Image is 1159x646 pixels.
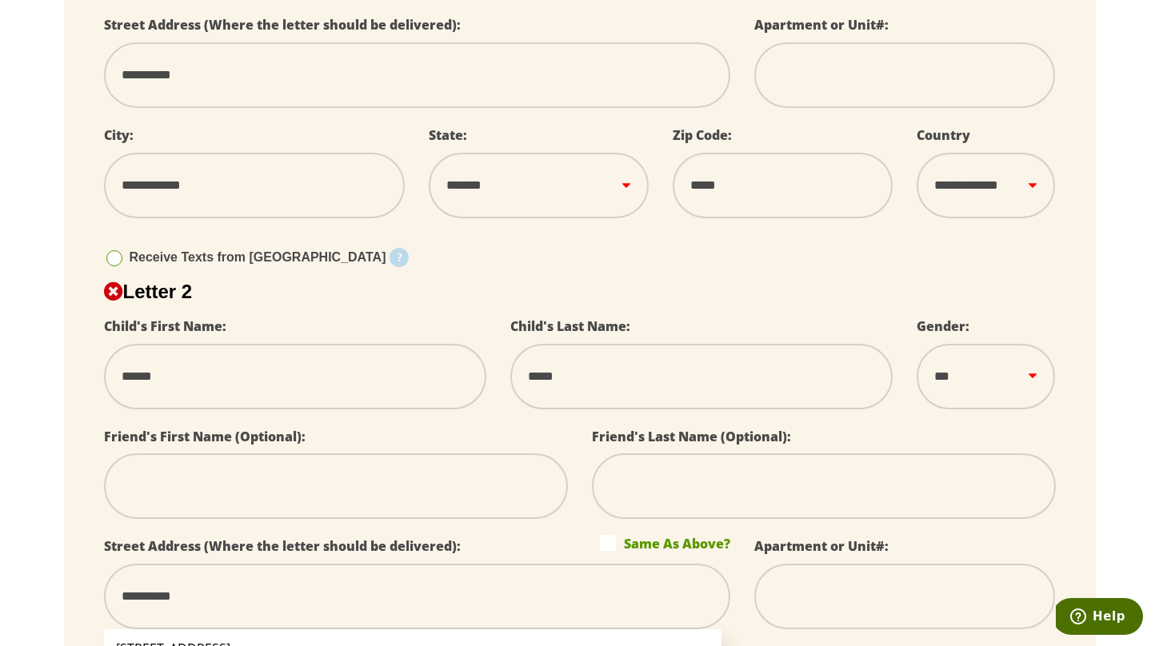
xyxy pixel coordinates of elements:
[1056,598,1143,638] iframe: Opens a widget where you can find more information
[600,535,730,551] label: Same As Above?
[510,317,630,335] label: Child's Last Name:
[104,281,1056,303] h2: Letter 2
[592,428,791,445] label: Friend's Last Name (Optional):
[130,250,386,264] span: Receive Texts from [GEOGRAPHIC_DATA]
[754,537,889,555] label: Apartment or Unit#:
[754,16,889,34] label: Apartment or Unit#:
[104,317,226,335] label: Child's First Name:
[429,126,467,144] label: State:
[104,537,461,555] label: Street Address (Where the letter should be delivered):
[104,16,461,34] label: Street Address (Where the letter should be delivered):
[104,126,134,144] label: City:
[917,126,970,144] label: Country
[673,126,732,144] label: Zip Code:
[104,428,306,445] label: Friend's First Name (Optional):
[917,317,969,335] label: Gender:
